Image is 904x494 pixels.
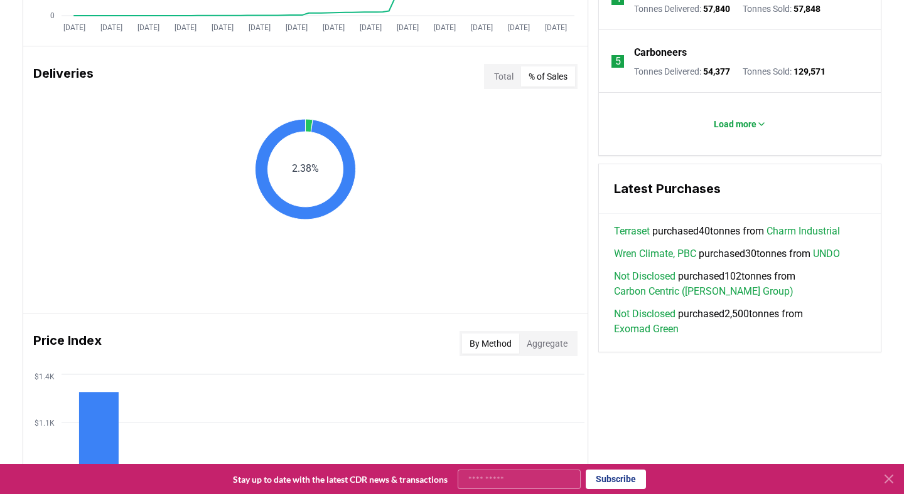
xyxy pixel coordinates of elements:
[614,322,679,337] a: Exomad Green
[634,65,730,78] p: Tonnes Delivered :
[137,23,159,32] tspan: [DATE]
[614,307,675,322] a: Not Disclosed
[714,118,756,130] p: Load more
[323,23,345,32] tspan: [DATE]
[462,334,519,354] button: By Method
[743,65,826,78] p: Tonnes Sold :
[614,269,675,284] a: Not Disclosed
[794,66,826,76] span: 129,571
[508,23,530,32] tspan: [DATE]
[35,419,55,428] tspan: $1.1K
[360,23,382,32] tspan: [DATE]
[175,23,196,32] tspan: [DATE]
[614,246,840,261] span: purchased 30 tonnes from
[767,224,840,239] a: Charm Industrial
[704,112,777,137] button: Load more
[35,372,55,381] tspan: $1.4K
[614,307,866,337] span: purchased 2,500 tonnes from
[614,284,794,299] a: Carbon Centric ([PERSON_NAME] Group)
[471,23,493,32] tspan: [DATE]
[519,334,575,354] button: Aggregate
[634,45,687,60] a: Carboneers
[614,224,650,239] a: Terraset
[63,23,85,32] tspan: [DATE]
[794,4,821,14] span: 57,848
[614,179,866,198] h3: Latest Purchases
[743,3,821,15] p: Tonnes Sold :
[212,23,234,32] tspan: [DATE]
[615,54,621,69] p: 5
[614,246,696,261] a: Wren Climate, PBC
[50,11,55,20] tspan: 0
[703,66,730,76] span: 54,377
[33,64,94,89] h3: Deliveries
[286,23,308,32] tspan: [DATE]
[434,23,456,32] tspan: [DATE]
[33,331,102,356] h3: Price Index
[634,3,730,15] p: Tonnes Delivered :
[487,66,521,87] button: Total
[249,23,271,32] tspan: [DATE]
[397,23,419,32] tspan: [DATE]
[100,23,122,32] tspan: [DATE]
[813,246,840,261] a: UNDO
[614,224,840,239] span: purchased 40 tonnes from
[614,269,866,299] span: purchased 102 tonnes from
[703,4,730,14] span: 57,840
[521,66,575,87] button: % of Sales
[545,23,567,32] tspan: [DATE]
[292,162,319,174] text: 2.38%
